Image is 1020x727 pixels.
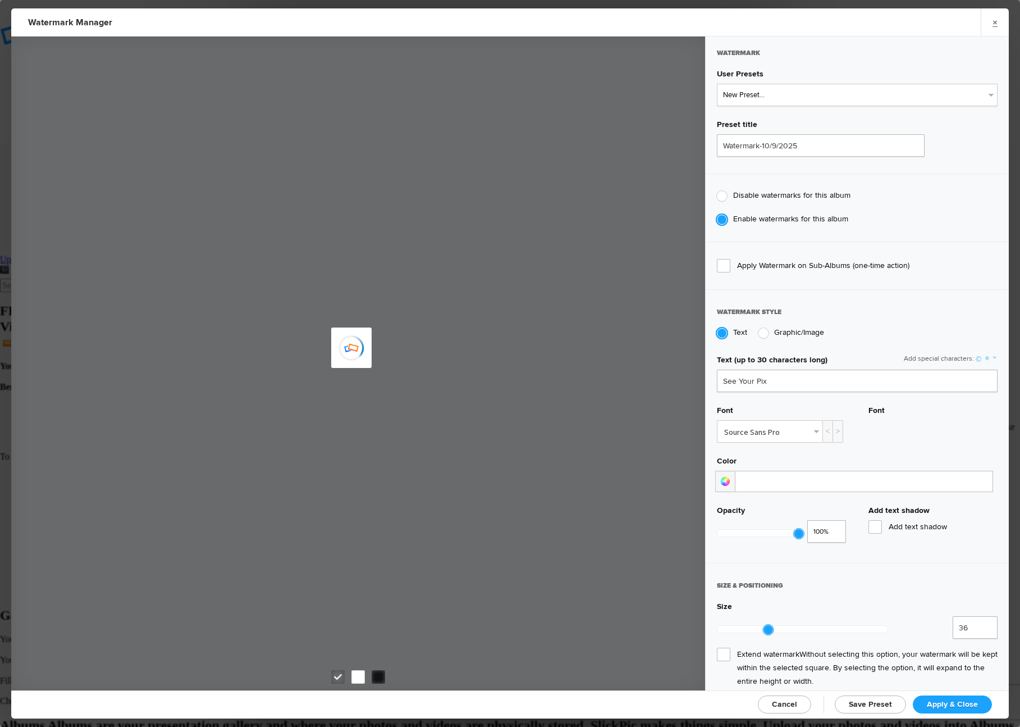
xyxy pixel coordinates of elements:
a: ® [984,355,991,364]
span: Apply Watermark on Sub-Albums (one-time action) [717,259,998,272]
a: © [974,355,984,364]
span: Color [717,456,737,471]
div: Add special characters: [904,355,998,364]
span: 100% [813,526,833,538]
a: Save Preset [835,696,906,714]
span: Add text shadow [868,520,998,534]
span: Extend watermark [717,648,998,688]
span: SIZE & POSITIONING [717,581,783,600]
a: Apply & Close [913,696,992,714]
span: Cancel [772,699,797,709]
span: Graphic/Image [774,328,824,337]
input: Name for your Watermark Preset [717,134,925,157]
span: User Presets [717,69,763,84]
h2: Watermark Manager [28,8,653,37]
span: Disable watermarks for this album [733,190,850,200]
span: Preset title [717,120,757,134]
span: Font [717,406,733,420]
span: Apply & Close [927,699,978,709]
a: ™ [991,355,998,364]
span: Size [717,602,732,616]
span: Watermark [717,49,760,67]
a: × [981,8,1009,36]
span: Add text shadow [868,506,930,520]
span: Text [733,328,747,337]
span: Watermark style [717,308,781,326]
span: Opacity [717,506,745,520]
input: Enter your text here, for example: © Andy Anderson [717,370,998,392]
span: Save Preset [849,699,892,709]
div: > [833,420,843,443]
span: Text (up to 30 characters long) [717,355,827,370]
a: Source Sans Pro [717,421,822,442]
a: Cancel [758,696,811,714]
div: < [822,420,833,443]
span: Font [868,406,885,420]
span: Enable watermarks for this album [733,214,848,224]
span: Without selecting this option, your watermark will be kept within the selected square. By selecti... [737,649,998,686]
